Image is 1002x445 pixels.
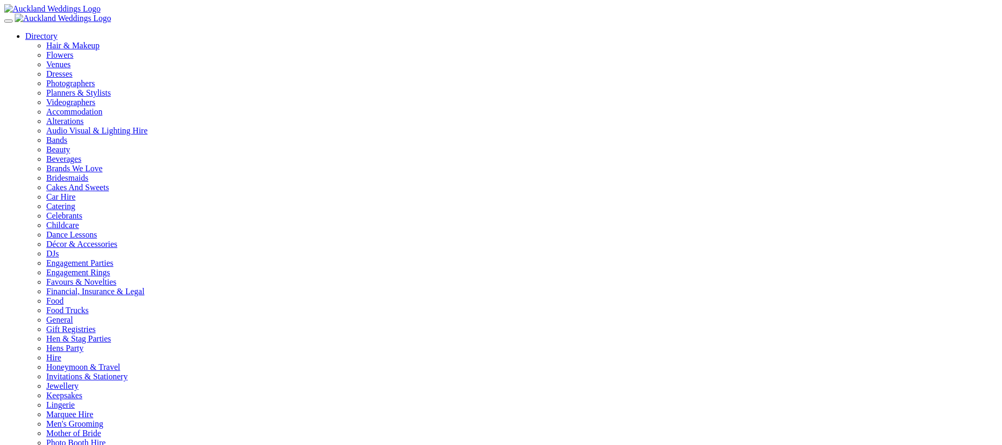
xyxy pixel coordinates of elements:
[46,60,998,69] a: Venues
[46,240,117,249] a: Décor & Accessories
[46,69,998,79] a: Dresses
[46,287,145,296] a: Financial, Insurance & Legal
[46,164,103,173] a: Brands We Love
[46,400,75,409] a: Lingerie
[46,126,148,135] a: Audio Visual & Lighting Hire
[46,211,82,220] a: Celebrants
[46,221,79,230] a: Childcare
[46,145,70,154] a: Beauty
[46,391,82,400] a: Keepsakes
[46,363,120,371] a: Honeymoon & Travel
[46,98,998,107] a: Videographers
[46,419,103,428] a: Men's Grooming
[46,344,84,353] a: Hens Party
[46,249,59,258] a: DJs
[46,230,97,239] a: Dance Lessons
[4,4,100,14] img: Auckland Weddings Logo
[46,79,998,88] a: Photographers
[46,50,998,60] a: Flowers
[46,154,82,163] a: Beverages
[46,107,103,116] a: Accommodation
[46,117,84,126] a: Alterations
[46,381,78,390] a: Jewellery
[46,173,88,182] a: Bridesmaids
[46,296,64,305] a: Food
[46,277,116,286] a: Favours & Novelties
[46,202,75,211] a: Catering
[46,41,998,50] a: Hair & Makeup
[46,315,73,324] a: General
[46,136,67,144] a: Bands
[46,192,76,201] a: Car Hire
[15,14,111,23] img: Auckland Weddings Logo
[46,334,111,343] a: Hen & Stag Parties
[46,88,998,98] a: Planners & Stylists
[46,372,128,381] a: Invitations & Stationery
[46,258,114,267] a: Engagement Parties
[25,32,57,40] a: Directory
[4,19,13,23] button: Menu
[46,325,96,334] a: Gift Registries
[46,183,109,192] a: Cakes And Sweets
[46,268,110,277] a: Engagement Rings
[46,429,101,438] a: Mother of Bride
[46,306,88,315] a: Food Trucks
[46,353,61,362] a: Hire
[46,410,93,419] a: Marquee Hire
